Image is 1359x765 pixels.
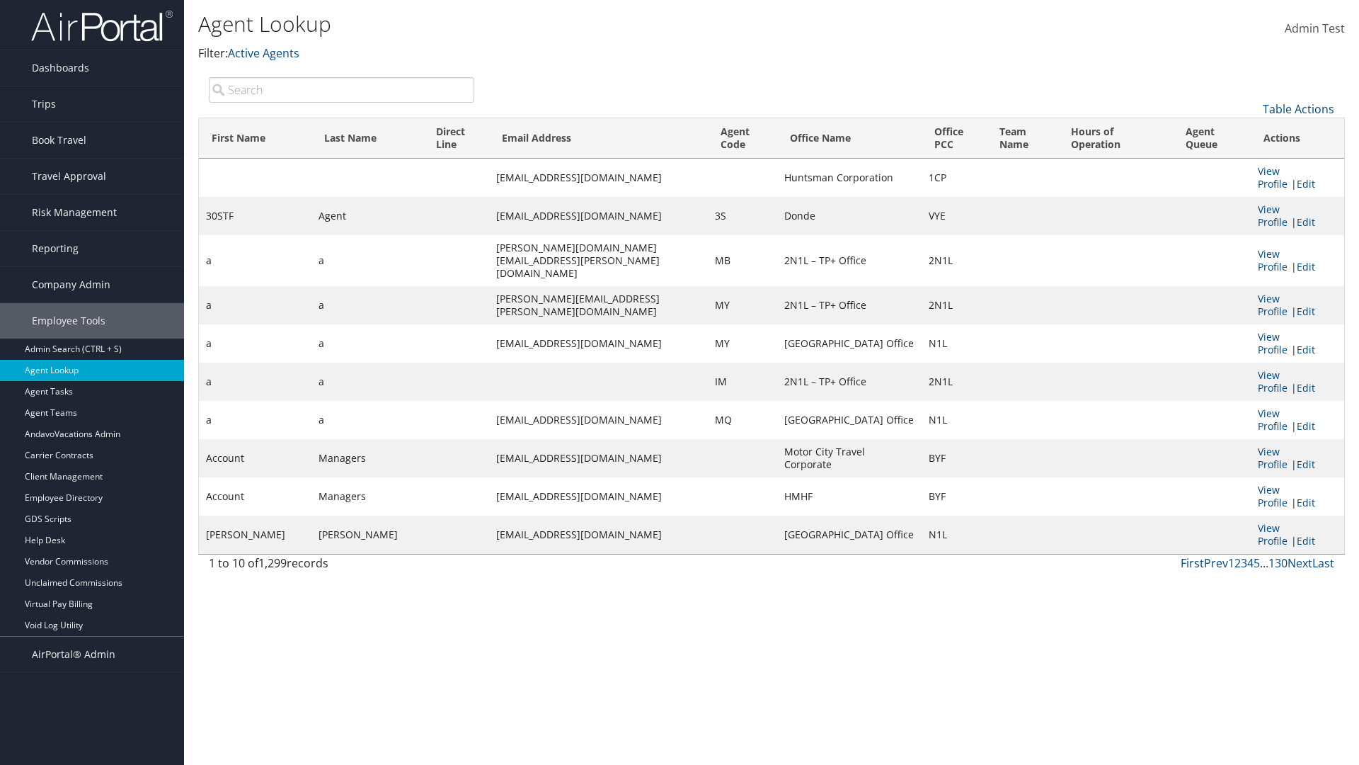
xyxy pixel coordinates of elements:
td: [PERSON_NAME] [199,516,311,554]
a: Edit [1297,381,1315,395]
input: Search [209,77,474,103]
th: Agent Queue: activate to sort column ascending [1173,118,1250,159]
a: View Profile [1258,407,1288,433]
span: Admin Test [1285,21,1345,36]
span: AirPortal® Admin [32,637,115,672]
td: a [199,363,311,401]
td: Motor City Travel Corporate [777,439,922,477]
img: airportal-logo.png [31,9,173,42]
a: 1 [1228,555,1234,571]
td: | [1251,363,1344,401]
td: | [1251,286,1344,324]
td: a [199,286,311,324]
td: N1L [922,516,987,554]
td: | [1251,159,1344,197]
td: a [311,401,424,439]
a: View Profile [1258,445,1288,471]
a: Edit [1297,343,1315,356]
td: 3S [708,197,776,235]
span: Employee Tools [32,303,105,339]
a: Edit [1297,305,1315,318]
a: 4 [1247,555,1254,571]
a: 3 [1241,555,1247,571]
td: [PERSON_NAME][DOMAIN_NAME][EMAIL_ADDRESS][PERSON_NAME][DOMAIN_NAME] [489,235,709,286]
td: 1CP [922,159,987,197]
a: Active Agents [228,45,299,61]
td: 2N1L – TP+ Office [777,363,922,401]
td: a [199,235,311,286]
td: | [1251,439,1344,477]
td: 2N1L – TP+ Office [777,286,922,324]
a: View Profile [1258,483,1288,509]
td: Managers [311,439,424,477]
td: a [199,401,311,439]
td: [GEOGRAPHIC_DATA] Office [777,401,922,439]
td: MQ [708,401,776,439]
span: … [1260,555,1268,571]
td: IM [708,363,776,401]
a: 130 [1268,555,1288,571]
td: a [311,235,424,286]
a: 2 [1234,555,1241,571]
th: Email Address: activate to sort column ascending [489,118,709,159]
td: | [1251,401,1344,439]
td: MB [708,235,776,286]
td: [EMAIL_ADDRESS][DOMAIN_NAME] [489,324,709,363]
th: Office Name: activate to sort column ascending [777,118,922,159]
a: View Profile [1258,292,1288,318]
td: [EMAIL_ADDRESS][DOMAIN_NAME] [489,159,709,197]
a: View Profile [1258,247,1288,273]
a: Admin Test [1285,7,1345,51]
td: [GEOGRAPHIC_DATA] Office [777,516,922,554]
td: | [1251,516,1344,554]
th: Team Name: activate to sort column ascending [987,118,1058,159]
span: Reporting [32,231,79,266]
td: [EMAIL_ADDRESS][DOMAIN_NAME] [489,516,709,554]
td: VYE [922,197,987,235]
span: Company Admin [32,267,110,302]
td: | [1251,477,1344,516]
a: Edit [1297,458,1315,471]
a: Edit [1297,177,1315,191]
td: [EMAIL_ADDRESS][DOMAIN_NAME] [489,197,709,235]
td: [PERSON_NAME] [311,516,424,554]
td: 2N1L [922,286,987,324]
td: Agent [311,197,424,235]
a: Next [1288,555,1312,571]
a: Edit [1297,534,1315,548]
span: 1,299 [258,555,287,571]
span: Travel Approval [32,159,106,194]
a: View Profile [1258,368,1288,395]
th: Direct Line: activate to sort column ascending [423,118,488,159]
a: View Profile [1258,164,1288,191]
span: Dashboards [32,50,89,86]
h1: Agent Lookup [198,9,963,39]
span: Book Travel [32,123,86,158]
td: MY [708,286,776,324]
td: a [199,324,311,363]
a: 5 [1254,555,1260,571]
td: Huntsman Corporation [777,159,922,197]
th: Actions [1251,118,1344,159]
td: [EMAIL_ADDRESS][DOMAIN_NAME] [489,439,709,477]
a: Edit [1297,215,1315,229]
div: 1 to 10 of records [209,555,474,579]
th: Last Name: activate to sort column ascending [311,118,424,159]
td: [GEOGRAPHIC_DATA] Office [777,324,922,363]
span: Risk Management [32,195,117,230]
td: BYF [922,439,987,477]
td: BYF [922,477,987,516]
td: HMHF [777,477,922,516]
td: | [1251,324,1344,363]
a: Prev [1204,555,1228,571]
td: N1L [922,324,987,363]
th: Hours of Operation: activate to sort column ascending [1058,118,1173,159]
td: Donde [777,197,922,235]
td: a [311,286,424,324]
p: Filter: [198,45,963,63]
a: Edit [1297,419,1315,433]
th: First Name: activate to sort column descending [199,118,311,159]
a: First [1181,555,1204,571]
td: 2N1L – TP+ Office [777,235,922,286]
td: [EMAIL_ADDRESS][DOMAIN_NAME] [489,477,709,516]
